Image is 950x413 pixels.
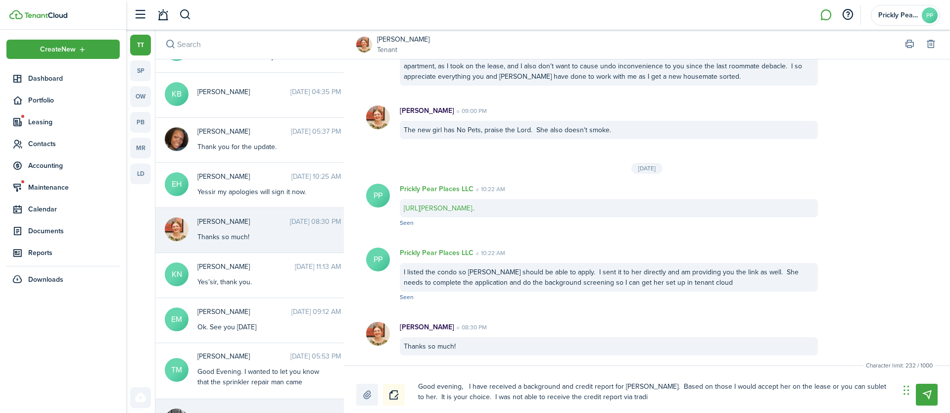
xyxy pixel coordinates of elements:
a: [URL][PERSON_NAME].. [404,203,475,213]
div: Thank you for the update. [197,142,321,152]
time: 10:22 AM [474,185,505,194]
img: Lydia Martin [366,322,390,346]
time: 10:22 AM [474,249,505,258]
button: Open sidebar [131,5,149,24]
a: pb [130,112,151,133]
span: Contacts [28,139,120,149]
time: [DATE] 08:30 PM [290,216,341,227]
div: The new girl has No Pets, praise the Lord. She also doesn't smoke. [400,121,818,139]
button: Open menu [6,40,120,59]
time: [DATE] 09:12 AM [291,307,341,317]
time: [DATE] 11:13 AM [295,261,341,272]
img: Lydia Martin [356,37,372,52]
avatar-text: KN [165,262,189,286]
avatar-text: PP [922,7,938,23]
span: Dashboard [28,73,120,84]
a: Notifications [153,2,172,28]
div: Ok. See you [DATE] [197,322,321,332]
div: Drag [903,375,909,405]
a: [PERSON_NAME] [377,34,429,45]
img: Lydia Martin [366,105,390,129]
avatar-text: KB [165,82,189,106]
img: Lydia Martin [165,217,189,241]
a: Reports [6,243,120,262]
div: [DATE] [631,163,663,174]
div: I listed the condo so [PERSON_NAME] should be able to apply. I sent it to her directly and am pro... [400,263,818,292]
avatar-text: EH [165,172,189,196]
img: Khloe Greggs [165,127,189,151]
avatar-text: PP [366,248,390,271]
time: [DATE] 05:37 PM [291,126,341,137]
time: 08:30 PM [454,323,487,332]
span: Evan Hicks [197,171,291,182]
span: Kory Nutt [197,261,295,272]
a: Dashboard [6,69,120,88]
span: Calendar [28,204,120,214]
p: [PERSON_NAME] [400,322,454,332]
img: TenantCloud [24,12,67,18]
time: [DATE] 10:25 AM [291,171,341,182]
span: Maintenance [28,182,120,193]
time: [DATE] 05:53 PM [290,351,341,361]
p: Prickly Pear Places LLC [400,248,474,258]
avatar-text: PP [366,184,390,207]
div: Again, please let me know anything else you need from me, or that you recommend. I understand tha... [400,47,818,86]
span: Prickly Pear Places LLC [878,12,918,19]
span: Reports [28,248,120,258]
a: ow [130,86,151,107]
input: search [155,30,349,59]
avatar-text: TM [165,358,189,382]
button: Delete [924,38,938,52]
avatar-text: EM [165,308,189,331]
p: Prickly Pear Places LLC [400,184,474,194]
a: tt [130,35,151,55]
button: Print [902,38,916,52]
button: Search [179,6,191,23]
span: Kathleen Benson [197,87,290,97]
span: Documents [28,226,120,236]
span: Accounting [28,160,120,171]
time: 09:00 PM [454,106,487,115]
span: Khloe Greggs [197,126,291,137]
span: Seen [400,218,414,227]
a: ld [130,163,151,184]
span: Portfolio [28,95,120,105]
small: Character limit: 232 / 1000 [863,361,935,370]
div: Yes’sir, thank you. [197,277,321,287]
a: Tenant [377,45,429,55]
div: Thanks so much! [197,232,321,242]
span: Seen [400,293,414,302]
div: Yessir my apologies will sign it now. [197,187,321,197]
button: Open resource center [839,6,856,23]
button: Search [163,38,177,52]
span: Lydia Martin [197,216,290,227]
span: Tyler Maddox [197,351,290,361]
iframe: Chat Widget [901,365,950,413]
div: Thanks so much! [400,337,818,356]
span: Erin McAndrew [197,307,291,317]
span: Create New [40,46,76,53]
p: [PERSON_NAME] [400,105,454,116]
button: Notice [383,384,405,406]
img: TenantCloud [9,10,23,19]
time: [DATE] 04:35 PM [290,87,341,97]
a: mr [130,138,151,158]
a: sp [130,60,151,81]
span: Downloads [28,274,63,285]
span: Leasing [28,117,120,127]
